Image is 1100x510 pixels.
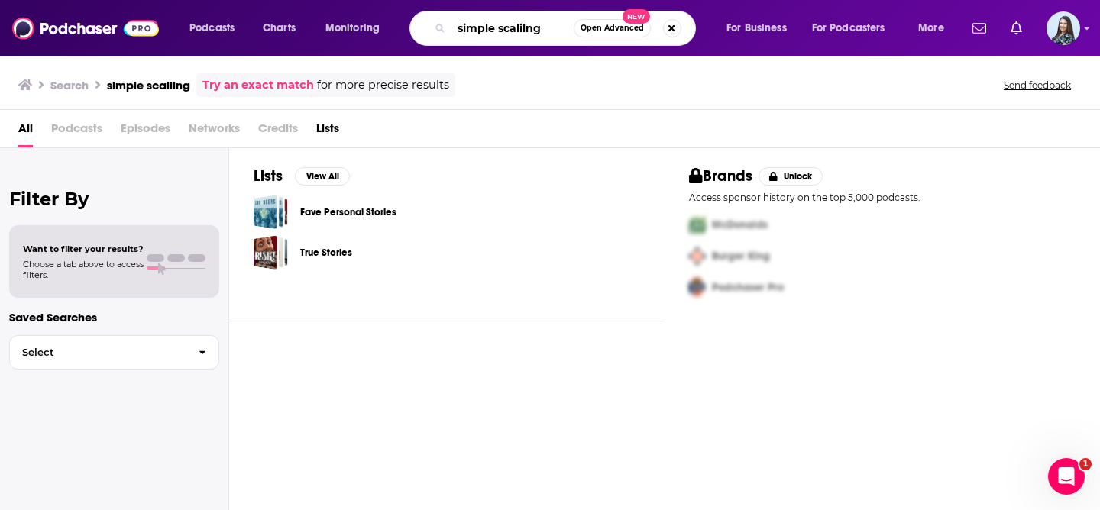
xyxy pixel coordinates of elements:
img: Podchaser - Follow, Share and Rate Podcasts [12,14,159,43]
span: For Business [726,18,787,39]
img: First Pro Logo [683,209,712,240]
span: Podcasts [51,116,102,147]
a: Show notifications dropdown [966,15,992,41]
button: open menu [802,16,907,40]
a: Charts [253,16,305,40]
span: Networks [189,116,240,147]
span: Podchaser Pro [712,281,784,294]
a: Lists [316,116,339,147]
h2: Filter By [9,188,219,210]
span: Want to filter your results? [23,244,144,254]
a: All [18,116,33,147]
button: open menu [907,16,963,40]
span: New [623,9,650,24]
button: Unlock [759,167,823,186]
p: Access sponsor history on the top 5,000 podcasts. [689,192,1076,203]
span: Select [10,347,186,357]
span: Burger King [712,250,770,263]
span: More [918,18,944,39]
h3: simple scalilng [107,78,190,92]
button: Select [9,335,219,370]
span: Episodes [121,116,170,147]
button: open menu [315,16,400,40]
h2: Brands [689,166,752,186]
button: View All [295,167,350,186]
a: True Stories [300,244,352,261]
a: ListsView All [254,166,350,186]
iframe: Intercom live chat [1048,458,1085,495]
span: Logged in as brookefortierpr [1047,11,1080,45]
span: McDonalds [712,218,768,231]
button: Open AdvancedNew [574,19,651,37]
button: open menu [716,16,806,40]
div: Search podcasts, credits, & more... [424,11,710,46]
span: For Podcasters [812,18,885,39]
span: 1 [1079,458,1092,470]
span: Charts [263,18,296,39]
h2: Lists [254,166,283,186]
h3: Search [50,78,89,92]
span: Monitoring [325,18,380,39]
a: Try an exact match [202,76,314,94]
button: Show profile menu [1047,11,1080,45]
a: True Stories [254,235,288,270]
span: Open Advanced [581,24,644,32]
button: open menu [179,16,254,40]
a: Show notifications dropdown [1005,15,1028,41]
img: User Profile [1047,11,1080,45]
a: Fave Personal Stories [254,195,288,229]
span: Choose a tab above to access filters. [23,259,144,280]
input: Search podcasts, credits, & more... [451,16,574,40]
img: Second Pro Logo [683,240,712,272]
span: for more precise results [317,76,449,94]
a: Fave Personal Stories [300,204,396,221]
span: Podcasts [189,18,235,39]
button: Send feedback [999,79,1076,92]
p: Saved Searches [9,310,219,324]
span: Credits [258,116,298,147]
img: Third Pro Logo [683,272,712,303]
